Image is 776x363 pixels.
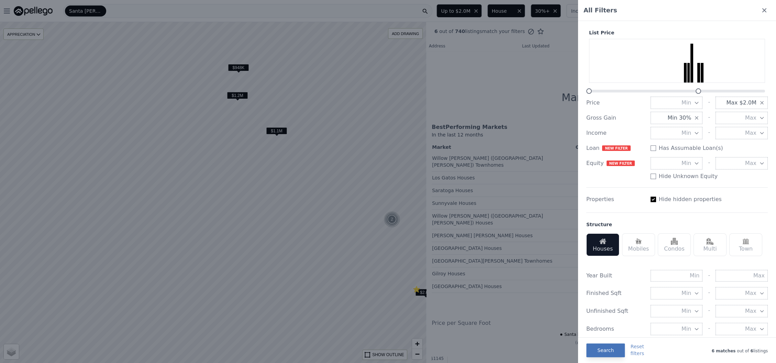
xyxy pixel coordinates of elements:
span: Max [745,129,756,137]
img: Condos [671,238,678,245]
div: Income [586,129,645,137]
div: Bedrooms [586,325,645,333]
button: Max [716,323,768,335]
div: - [708,305,710,317]
button: Max $2.0M [716,97,768,109]
div: - [708,127,710,139]
label: Hide hidden properties [659,195,722,203]
div: - [708,270,710,282]
button: Max [716,112,768,124]
div: Gross Gain [586,114,645,122]
div: out of listings [644,347,768,354]
span: Min [681,99,691,107]
div: Loan [586,144,645,152]
button: Min [651,305,703,317]
span: Max [745,325,756,333]
div: Multi [694,233,727,256]
div: - [708,97,710,109]
div: - [708,157,710,169]
div: Mobiles [622,233,655,256]
div: Unfinished Sqft [586,307,645,315]
span: All Filters [584,5,617,15]
span: Min [681,307,691,315]
div: Properties [586,195,645,203]
div: Condos [658,233,691,256]
button: Max [716,157,768,169]
button: Min [651,287,703,299]
span: Min [681,325,691,333]
img: Multi [707,238,713,245]
button: Min [651,127,703,139]
div: - [708,287,710,299]
button: Min [651,323,703,335]
span: Max [745,289,756,297]
div: - [708,112,710,124]
span: NEW FILTER [607,161,635,166]
label: Has Assumable Loan(s) [659,144,723,152]
div: - [708,323,710,335]
button: Min [651,157,703,169]
span: 6 matches [711,349,735,353]
input: Min [651,270,703,282]
div: Year Built [586,272,645,280]
div: Houses [586,233,619,256]
span: NEW FILTER [602,145,630,151]
img: Houses [599,238,606,245]
span: Max $2.0M [726,99,756,107]
span: Max [745,114,756,122]
button: Min [651,97,703,109]
div: Equity [586,159,645,167]
div: Finished Sqft [586,289,645,297]
button: Max [716,287,768,299]
button: Resetfilters [630,343,644,357]
span: Min 30% [667,114,691,122]
button: Search [586,343,625,357]
input: Max [716,270,768,282]
div: Structure [586,221,612,228]
button: Max [716,305,768,317]
img: Mobiles [635,238,642,245]
img: Town [742,238,749,245]
label: Hide Unknown Equity [659,172,718,180]
span: Max [745,159,756,167]
span: Min [681,159,691,167]
span: Min [681,129,691,137]
div: List Price [586,29,768,36]
button: Max [716,127,768,139]
span: Min [681,289,691,297]
button: Min 30% [651,112,703,124]
span: 6 [749,349,753,353]
span: Max [745,307,756,315]
div: Town [729,233,762,256]
div: Price [586,99,645,107]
